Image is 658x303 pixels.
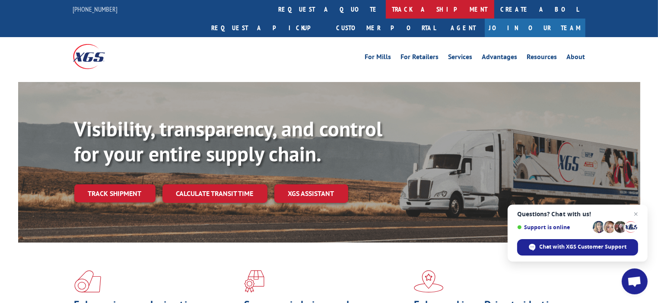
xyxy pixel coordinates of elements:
span: Close chat [631,209,641,219]
a: Advantages [482,54,518,63]
a: Customer Portal [330,19,442,37]
a: Join Our Team [485,19,585,37]
img: xgs-icon-total-supply-chain-intelligence-red [74,270,101,293]
a: For Mills [365,54,391,63]
div: Chat with XGS Customer Support [517,239,638,256]
a: XGS ASSISTANT [274,184,348,203]
b: Visibility, transparency, and control for your entire supply chain. [74,115,383,167]
img: xgs-icon-flagship-distribution-model-red [414,270,444,293]
a: Resources [527,54,557,63]
span: Support is online [517,224,590,230]
span: Questions? Chat with us! [517,211,638,218]
div: Open chat [622,268,648,294]
a: Request a pickup [205,19,330,37]
a: Services [448,54,473,63]
a: [PHONE_NUMBER] [73,5,118,13]
a: For Retailers [401,54,439,63]
a: Agent [442,19,485,37]
img: xgs-icon-focused-on-flooring-red [244,270,264,293]
a: Calculate transit time [162,184,267,203]
span: Chat with XGS Customer Support [540,243,627,251]
a: About [567,54,585,63]
a: Track shipment [74,184,156,202]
